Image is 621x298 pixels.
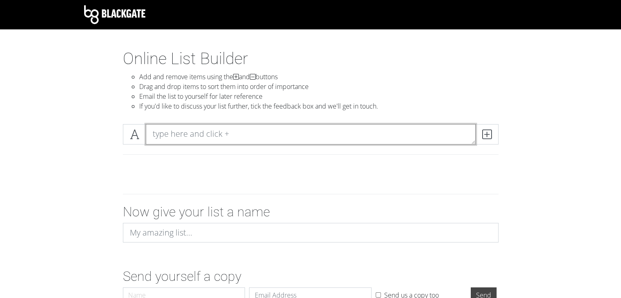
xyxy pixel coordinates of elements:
[123,223,499,242] input: My amazing list...
[139,82,499,91] li: Drag and drop items to sort them into order of importance
[123,49,499,69] h1: Online List Builder
[123,204,499,220] h2: Now give your list a name
[139,101,499,111] li: If you'd like to discuss your list further, tick the feedback box and we'll get in touch.
[84,5,145,24] img: Blackgate
[139,72,499,82] li: Add and remove items using the and buttons
[123,269,499,284] h2: Send yourself a copy
[139,91,499,101] li: Email the list to yourself for later reference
